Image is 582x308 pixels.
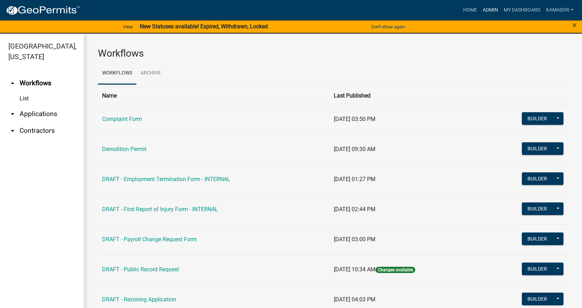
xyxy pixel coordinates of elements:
[572,21,577,29] button: Close
[522,142,553,155] button: Builder
[522,293,553,305] button: Builder
[140,23,268,30] strong: New Statuses available! Expired, Withdrawn, Locked
[102,116,142,122] a: Complaint Form
[330,87,482,104] th: Last Published
[334,116,375,122] span: [DATE] 03:50 PM
[543,3,576,17] a: Kamador
[98,62,136,85] a: Workflows
[368,21,408,33] button: Don't show again
[375,267,415,273] span: Changes available
[572,20,577,30] span: ×
[460,3,480,17] a: Home
[98,48,568,59] h3: Workflows
[522,202,553,215] button: Builder
[522,172,553,185] button: Builder
[102,176,230,182] a: DRAFT - Employment Termination Form - INTERNAL
[334,296,375,303] span: [DATE] 04:03 PM
[102,146,146,152] a: Demolition Permit
[480,3,501,17] a: Admin
[136,62,165,85] a: Archive
[8,127,17,135] i: arrow_drop_down
[334,176,375,182] span: [DATE] 01:27 PM
[334,206,375,213] span: [DATE] 02:44 PM
[120,21,136,33] a: View
[8,110,17,118] i: arrow_drop_down
[522,112,553,125] button: Builder
[102,296,176,303] a: DRAFT - Rezoning Application
[98,87,330,104] th: Name
[501,3,543,17] a: My Dashboard
[102,266,179,273] a: DRAFT - Public Record Request
[334,236,375,243] span: [DATE] 03:00 PM
[334,146,375,152] span: [DATE] 09:30 AM
[8,79,17,87] i: arrow_drop_up
[334,266,375,273] span: [DATE] 10:34 AM
[522,232,553,245] button: Builder
[522,263,553,275] button: Builder
[102,236,197,243] a: DRAFT - Payroll Change Request Form
[102,206,218,213] a: DRAFT - First Report of Injury Form - INTERNAL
